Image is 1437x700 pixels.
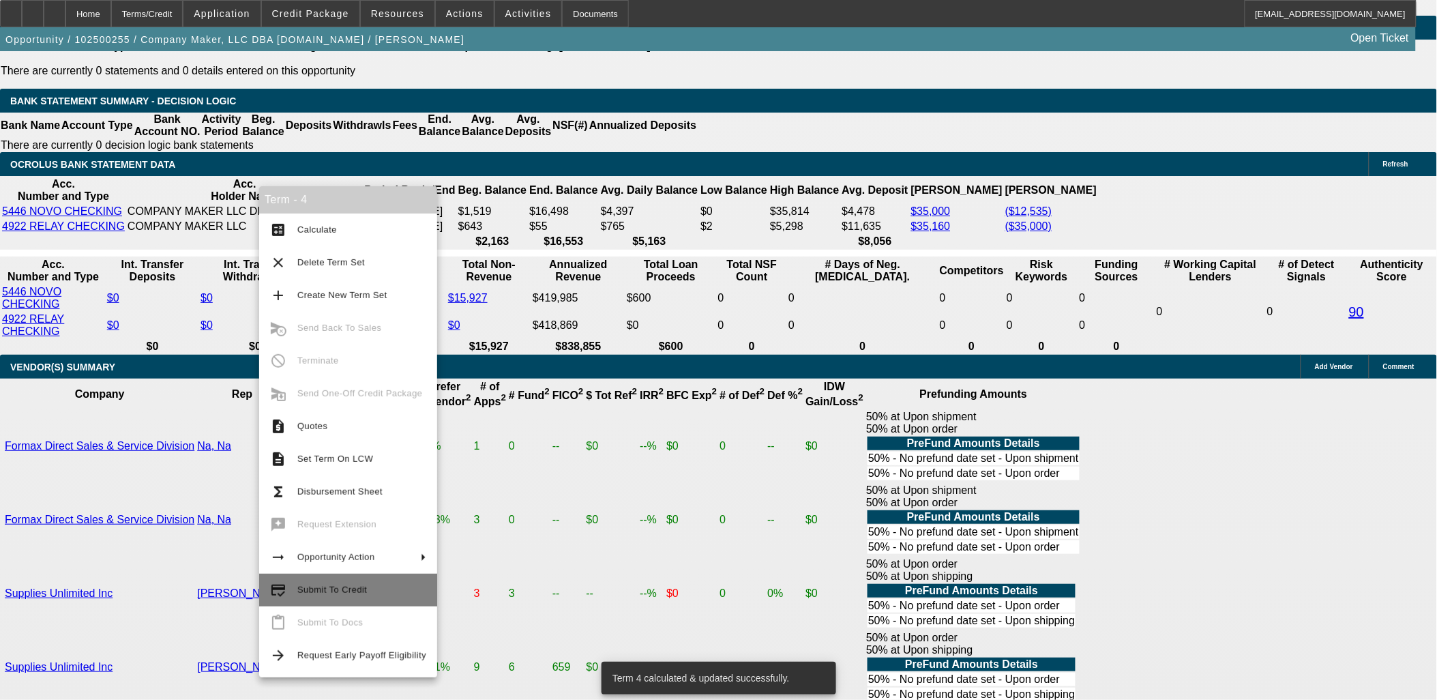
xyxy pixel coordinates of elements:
sup: 2 [501,393,506,403]
span: Credit Package [272,8,349,19]
td: 50% - No prefund date set - Upon order [868,540,1080,554]
b: FICO [552,390,584,401]
b: PreFund Amounts Details [907,511,1040,523]
div: 50% at Upon shipment 50% at Upon order [866,484,1081,555]
td: 50% - No prefund date set - Upon order [868,467,1080,480]
th: Period Begin/End [364,177,456,203]
mat-icon: functions [270,484,286,500]
b: PreFund Amounts Details [905,658,1038,670]
th: Competitors [939,258,1005,284]
th: Total Loan Proceeds [626,258,716,284]
th: # Working Capital Lenders [1156,258,1265,284]
th: Authenticity Score [1348,258,1436,284]
td: $0 [700,205,768,218]
b: PreFund Amounts Details [907,437,1040,449]
th: Annualized Revenue [532,258,625,284]
b: BFC Exp [666,390,717,401]
span: Disbursement Sheet [297,486,383,497]
a: $0 [201,292,213,304]
b: # of Def [720,390,765,401]
td: 0 [717,285,787,311]
th: $15,927 [447,340,531,353]
mat-icon: arrow_forward [270,647,286,664]
span: 0 [1157,306,1163,317]
span: VENDOR(S) SUMMARY [10,362,115,373]
td: $0 [805,557,864,630]
span: Submit To Credit [297,585,367,595]
th: Risk Keywords [1006,258,1078,284]
th: Funding Sources [1079,258,1155,284]
sup: 2 [578,387,583,397]
td: 0 [1266,285,1347,338]
th: High Balance [769,177,840,203]
td: $0 [586,484,638,556]
a: $0 [448,319,460,331]
a: Formax Direct Sales & Service Division [5,440,194,452]
span: Add Vendor [1315,363,1353,370]
td: $16,498 [529,205,598,218]
a: Open Ticket [1346,27,1414,50]
a: Na, Na [197,440,231,452]
button: Credit Package [262,1,359,27]
td: $600 [626,285,716,311]
span: Calculate [297,224,337,235]
th: 0 [939,340,1005,353]
td: $2 [700,220,768,233]
span: OCROLUS BANK STATEMENT DATA [10,159,175,170]
th: $8,056 [841,235,908,248]
b: IDW Gain/Loss [805,381,863,407]
th: Avg. Balance [461,113,504,138]
td: -- [767,484,803,556]
th: End. Balance [529,177,598,203]
td: $765 [600,220,699,233]
td: COMPANY MAKER LLC [127,220,362,233]
th: Account Type [61,113,134,138]
b: % refer by Vendor [413,381,471,407]
th: Low Balance [700,177,768,203]
span: Resources [371,8,424,19]
sup: 2 [466,393,471,403]
mat-icon: request_quote [270,418,286,435]
th: $838,855 [532,340,625,353]
td: 0 [788,312,937,338]
td: $0 [805,410,864,482]
td: 33.33% [413,484,472,556]
a: $35,000 [911,205,951,217]
a: ($35,000) [1005,220,1052,232]
a: Supplies Unlimited Inc [5,587,113,599]
a: [PERSON_NAME] [197,587,287,599]
span: Refresh [1383,160,1408,168]
a: $35,160 [911,220,951,232]
th: End. Balance [418,113,461,138]
th: Total Non-Revenue [447,258,531,284]
a: $15,927 [448,292,488,304]
th: $0 [200,340,310,353]
a: Na, Na [197,514,231,525]
th: $600 [626,340,716,353]
th: Bank Account NO. [134,113,201,138]
span: Create New Term Set [297,290,387,300]
td: --% [639,484,664,556]
th: Acc. Holder Name [127,177,362,203]
td: $11,635 [841,220,908,233]
th: # of Detect Signals [1266,258,1347,284]
a: Formax Direct Sales & Service Division [5,514,194,525]
td: 0 [508,484,550,556]
th: Int. Transfer Withdrawals [200,258,310,284]
td: $4,397 [600,205,699,218]
span: Application [194,8,250,19]
span: Actions [446,8,484,19]
td: 50% - No prefund date set - Upon shipping [868,614,1076,628]
span: Request Early Payoff Eligibility [297,650,426,660]
td: 50% - No prefund date set - Upon order [868,599,1076,613]
th: NSF(#) [552,113,589,138]
div: $418,869 [533,319,624,332]
sup: 2 [659,387,664,397]
th: 0 [717,340,787,353]
th: Avg. Deposit [841,177,908,203]
sup: 2 [859,393,863,403]
a: $0 [107,319,119,331]
td: 0 [719,484,765,556]
th: Beg. Balance [458,177,527,203]
td: $0 [666,410,717,482]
